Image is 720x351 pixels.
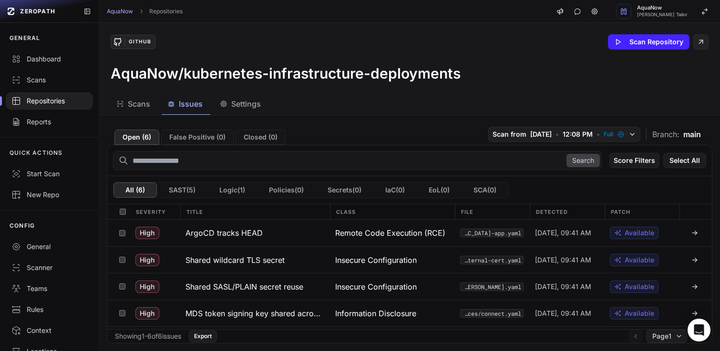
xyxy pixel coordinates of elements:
[149,8,183,15] a: Repositories
[180,273,329,300] button: Shared SASL/PLAIN secret reuse
[180,204,330,219] div: Title
[555,130,559,139] span: •
[535,228,591,238] span: [DATE], 09:41 AM
[180,220,329,246] button: ArgoCD tracks HEAD
[20,8,55,15] span: ZEROPATH
[11,117,87,127] div: Reports
[11,75,87,85] div: Scans
[231,98,261,110] span: Settings
[663,153,706,168] button: Select All
[462,182,508,198] button: SCA(0)
[138,8,144,15] svg: chevron right,
[4,4,76,19] a: ZEROPATH
[11,169,87,179] div: Start Scan
[460,309,524,318] button: apps/confluent/base/resources/connect.yaml
[10,222,35,230] p: CONFIG
[460,229,524,237] button: argocd-apps-manifests/dev/[GEOGRAPHIC_DATA]/confluent-dev-[GEOGRAPHIC_DATA]-app.yaml
[11,305,87,314] div: Rules
[107,300,712,326] div: High MDS token signing key shared across services Information Disclosure apps/confluent/base/reso...
[111,65,461,82] h3: AquaNow/kubernetes-infrastructure-deployments
[114,130,159,145] button: Open (6)
[688,319,710,341] div: Open Intercom Messenger
[135,227,159,239] span: High
[257,182,316,198] button: Policies(0)
[566,154,600,167] button: Search
[107,8,183,15] nav: breadcrumb
[535,282,591,291] span: [DATE], 09:41 AM
[637,5,688,10] span: AquaNow
[11,242,87,251] div: General
[417,182,462,198] button: EoL(0)
[316,182,373,198] button: Secrets(0)
[11,54,87,64] div: Dashboard
[460,256,524,264] button: apps/confluent/envs/dev/uae/resources/[PERSON_NAME]-internal-cert.yaml
[637,12,688,17] span: [PERSON_NAME] Tailor
[493,130,526,139] span: Scan from
[107,273,712,300] div: High Shared SASL/PLAIN secret reuse Insecure Configuration apps/confluent/base/resources/[PERSON_...
[135,307,159,320] span: High
[185,254,285,266] h3: Shared wildcard TLS secret
[180,300,329,326] button: MDS token signing key shared across services
[530,130,552,139] span: [DATE]
[107,8,133,15] a: AquaNow
[128,98,150,110] span: Scans
[335,254,417,266] span: Insecure Configuration
[683,129,701,140] span: main
[604,130,613,138] span: Full
[625,309,654,318] span: Available
[207,182,257,198] button: Logic(1)
[625,228,654,238] span: Available
[130,204,180,219] div: Severity
[107,220,712,246] div: High ArgoCD tracks HEAD Remote Code Execution (RCE) argocd-apps-manifests/dev/[GEOGRAPHIC_DATA]/c...
[530,204,605,219] div: Detected
[330,204,455,219] div: Class
[597,130,600,139] span: •
[535,255,591,265] span: [DATE], 09:41 AM
[11,326,87,335] div: Context
[608,34,689,50] button: Scan Repository
[185,308,324,319] h3: MDS token signing key shared across services
[11,263,87,272] div: Scanner
[460,282,524,291] button: apps/confluent/base/resources/[PERSON_NAME].yaml
[185,227,263,239] h3: ArgoCD tracks HEAD
[605,204,679,219] div: Patch
[335,227,445,239] span: Remote Code Execution (RCE)
[652,331,671,341] span: Page 1
[10,34,40,42] p: GENERAL
[11,284,87,293] div: Teams
[115,331,181,341] div: Showing 1 - 6 of 6 issues
[124,38,155,46] div: GitHub
[11,190,87,200] div: New Repo
[179,98,203,110] span: Issues
[609,153,659,168] button: Score Filters
[180,247,329,273] button: Shared wildcard TLS secret
[455,204,530,219] div: File
[625,282,654,291] span: Available
[488,127,640,142] button: Scan from [DATE] • 12:08 PM • Full
[189,330,217,342] button: Export
[135,281,159,293] span: High
[373,182,417,198] button: IaC(0)
[10,149,63,157] p: QUICK ACTIONS
[113,182,157,198] button: All (6)
[161,130,234,145] button: False Positive (0)
[135,254,159,266] span: High
[535,309,591,318] span: [DATE], 09:41 AM
[157,182,207,198] button: SAST(5)
[563,130,593,139] span: 12:08 PM
[625,255,654,265] span: Available
[646,330,687,343] button: Page1
[335,308,416,319] span: Information Disclosure
[185,281,303,292] h3: Shared SASL/PLAIN secret reuse
[11,96,87,106] div: Repositories
[236,130,286,145] button: Closed (0)
[335,281,417,292] span: Insecure Configuration
[652,129,679,140] span: Branch:
[107,246,712,273] div: High Shared wildcard TLS secret Insecure Configuration apps/confluent/envs/dev/uae/resources/[PER...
